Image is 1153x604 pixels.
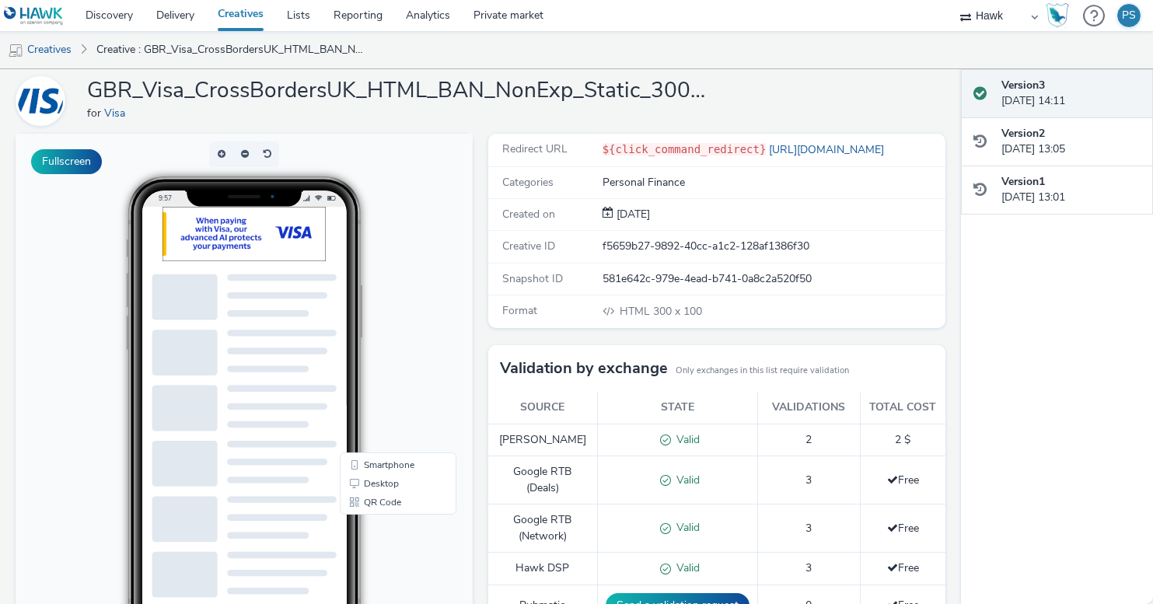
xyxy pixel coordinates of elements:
[1001,126,1045,141] strong: Version 2
[31,149,102,174] button: Fullscreen
[603,175,944,190] div: Personal Finance
[500,357,668,380] h3: Validation by exchange
[327,340,438,359] li: Desktop
[1001,174,1045,189] strong: Version 1
[618,304,702,319] span: 300 x 100
[327,359,438,378] li: QR Code
[143,60,156,68] span: 9:57
[1001,78,1141,110] div: [DATE] 14:11
[502,175,554,190] span: Categories
[18,79,63,124] img: Visa
[502,239,555,253] span: Creative ID
[488,456,597,504] td: Google RTB (Deals)
[597,392,757,424] th: State
[488,553,597,585] td: Hawk DSP
[1046,3,1069,28] img: Hawk Academy
[502,207,555,222] span: Created on
[348,345,383,354] span: Desktop
[887,521,919,536] span: Free
[766,142,890,157] a: [URL][DOMAIN_NAME]
[1001,174,1141,206] div: [DATE] 13:01
[671,432,700,447] span: Valid
[488,504,597,553] td: Google RTB (Network)
[603,239,944,254] div: f5659b27-9892-40cc-a1c2-128af1386f30
[348,326,399,336] span: Smartphone
[8,43,23,58] img: mobile
[16,93,72,108] a: Visa
[4,6,64,26] img: undefined Logo
[805,432,812,447] span: 2
[87,106,104,120] span: for
[861,392,945,424] th: Total cost
[488,424,597,456] td: [PERSON_NAME]
[671,473,700,487] span: Valid
[1122,4,1136,27] div: PS
[1001,126,1141,158] div: [DATE] 13:05
[805,521,812,536] span: 3
[327,322,438,340] li: Smartphone
[502,271,563,286] span: Snapshot ID
[887,560,919,575] span: Free
[805,560,812,575] span: 3
[603,143,767,155] code: ${click_command_redirect}
[887,473,919,487] span: Free
[87,76,709,106] h1: GBR_Visa_CrossBordersUK_HTML_BAN_NonExp_Static_300x100_Security_20250613
[757,392,860,424] th: Validations
[671,560,700,575] span: Valid
[671,520,700,535] span: Valid
[1001,78,1045,93] strong: Version 3
[502,303,537,318] span: Format
[620,304,653,319] span: HTML
[613,207,650,222] div: Creation 13 June 2025, 13:01
[104,106,131,120] a: Visa
[89,31,377,68] a: Creative : GBR_Visa_CrossBordersUK_HTML_BAN_NonExp_Static_300x100_Security_20250613
[502,141,568,156] span: Redirect URL
[348,364,386,373] span: QR Code
[805,473,812,487] span: 3
[1046,3,1075,28] a: Hawk Academy
[488,392,597,424] th: Source
[676,365,849,377] small: Only exchanges in this list require validation
[603,271,944,287] div: 581e642c-979e-4ead-b741-0a8c2a520f50
[895,432,910,447] span: 2 $
[613,207,650,222] span: [DATE]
